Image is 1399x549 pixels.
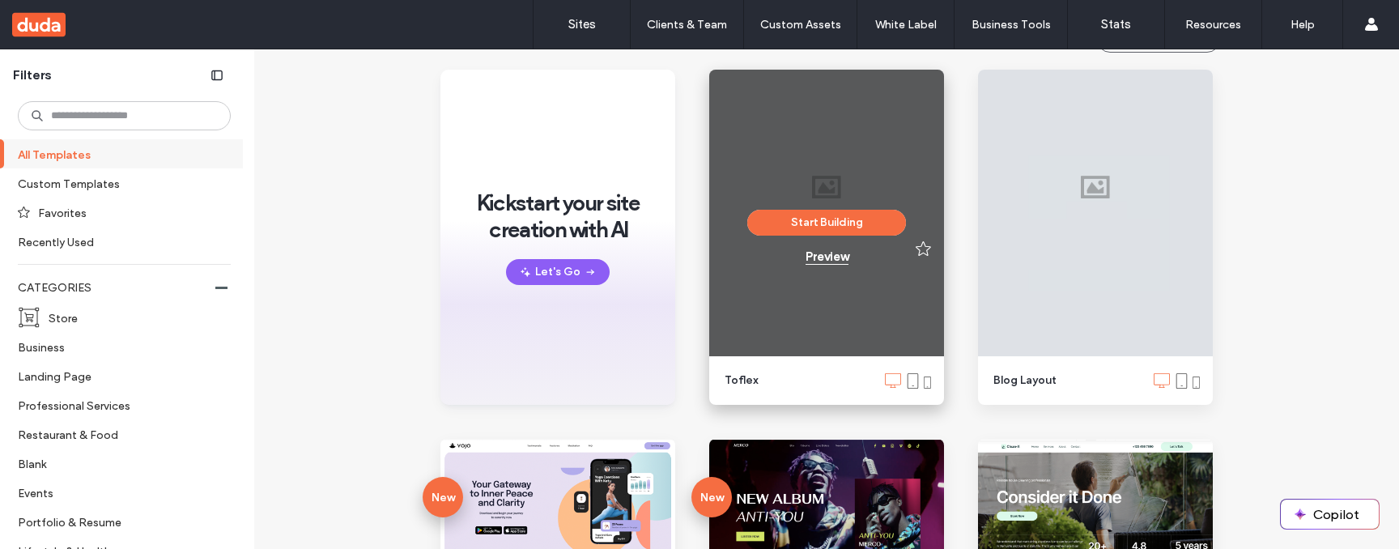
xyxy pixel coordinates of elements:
label: Sites [568,17,596,32]
label: Recently Used [18,228,217,256]
label: Portfolio & Resume [18,508,217,536]
label: Help [1291,18,1315,32]
label: Business [18,333,217,361]
label: Favorites [38,198,217,227]
label: Stats [1101,17,1131,32]
label: Clients & Team [647,18,727,32]
label: White Label [875,18,937,32]
span: New [432,491,455,504]
label: Business Tools [972,18,1051,32]
label: Restaurant & Food [18,420,217,449]
label: Professional Services [18,391,217,419]
span: Filters [13,66,52,84]
img: i_cart_boxed [18,306,40,329]
label: Custom Templates [18,169,217,198]
label: Resources [1185,18,1241,32]
span: Kickstart your site creation with AI [465,189,651,243]
label: Custom Assets [760,18,841,32]
label: CATEGORIES [18,273,215,303]
label: All Templates [18,140,216,168]
label: Landing Page [18,362,217,390]
button: Start Building [747,210,906,236]
label: Store [49,304,217,332]
div: Preview [806,249,848,264]
button: Copilot [1281,500,1379,529]
span: New [700,491,724,504]
label: Events [18,479,217,507]
button: Let's Go [506,259,610,285]
label: Blank [18,449,217,478]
